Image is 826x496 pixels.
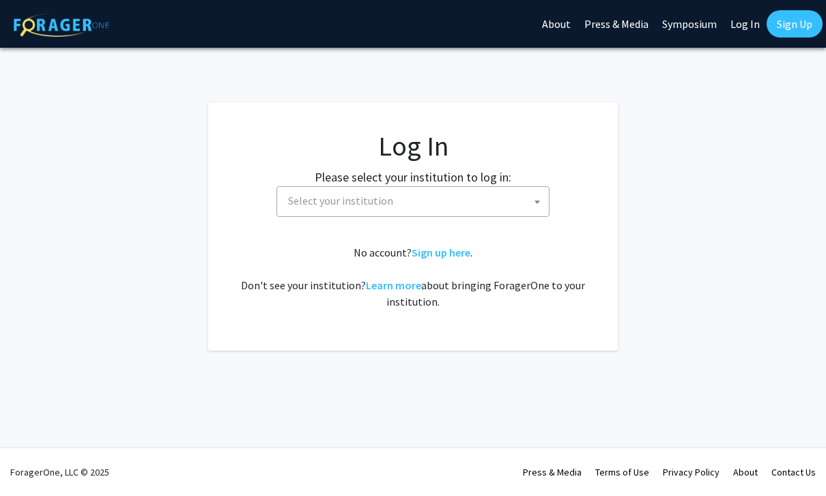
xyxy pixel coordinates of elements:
a: About [733,466,758,478]
img: ForagerOne Logo [14,13,109,37]
a: Sign Up [767,10,823,38]
div: No account? . Don't see your institution? about bringing ForagerOne to your institution. [236,244,590,310]
span: Select your institution [288,194,393,207]
span: Select your institution [283,187,549,215]
a: Press & Media [523,466,582,478]
a: Contact Us [771,466,816,478]
h1: Log In [236,130,590,162]
span: Select your institution [276,186,550,217]
a: Privacy Policy [663,466,720,478]
a: Sign up here [412,246,470,259]
a: Terms of Use [595,466,649,478]
div: ForagerOne, LLC © 2025 [10,448,109,496]
a: Learn more about bringing ForagerOne to your institution [366,278,421,292]
label: Please select your institution to log in: [315,168,511,186]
